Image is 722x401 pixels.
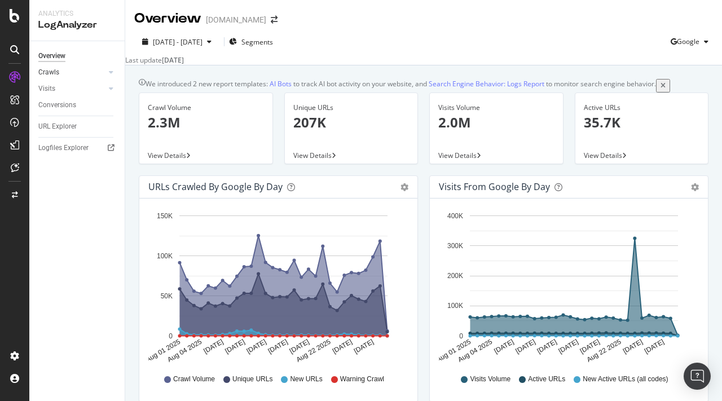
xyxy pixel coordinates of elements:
div: Overview [134,9,201,28]
text: 300K [447,242,463,250]
a: Crawls [38,67,105,78]
span: View Details [293,151,332,160]
text: 0 [169,332,173,340]
div: We introduced 2 new report templates: to track AI bot activity on your website, and to monitor se... [146,79,656,92]
div: info banner [139,79,708,92]
div: Visits [38,83,55,95]
text: [DATE] [643,337,666,355]
text: [DATE] [622,337,644,355]
text: [DATE] [557,337,580,355]
span: View Details [148,151,186,160]
svg: A chart. [439,208,699,364]
div: arrow-right-arrow-left [271,16,278,24]
p: 2.3M [148,113,264,132]
text: [DATE] [536,337,558,355]
button: Google [671,33,713,51]
text: [DATE] [202,337,225,355]
div: Conversions [38,99,76,111]
span: Warning Crawl [340,374,384,384]
button: [DATE] - [DATE] [134,37,219,47]
span: View Details [584,151,622,160]
text: [DATE] [224,337,246,355]
div: Crawl Volume [148,103,264,113]
div: gear [691,183,699,191]
a: Search Engine Behavior: Logs Report [429,79,544,89]
a: Visits [38,83,105,95]
div: [DOMAIN_NAME] [206,14,266,25]
text: [DATE] [493,337,516,355]
span: [DATE] - [DATE] [153,37,202,47]
div: Overview [38,50,65,62]
text: 150K [157,211,173,219]
span: Segments [241,37,273,47]
span: Visits Volume [470,374,510,384]
text: 400K [447,211,463,219]
text: 200K [447,272,463,280]
p: 207K [293,113,410,132]
text: [DATE] [514,337,537,355]
span: View Details [438,151,477,160]
div: Open Intercom Messenger [684,363,711,390]
div: [DATE] [162,55,184,65]
a: AI Bots [270,79,292,89]
svg: A chart. [148,208,408,364]
div: URL Explorer [38,121,77,133]
text: Aug 22 2025 [585,337,623,363]
div: Logfiles Explorer [38,142,89,154]
div: LogAnalyzer [38,19,116,32]
text: [DATE] [267,337,289,355]
text: Aug 01 2025 [435,337,472,363]
text: 100K [447,302,463,310]
text: [DATE] [288,337,311,355]
span: New Active URLs (all codes) [583,374,668,384]
a: URL Explorer [38,121,117,133]
a: Overview [38,50,117,62]
text: Aug 01 2025 [144,337,182,363]
text: [DATE] [353,337,375,355]
text: [DATE] [579,337,601,355]
a: Conversions [38,99,117,111]
span: New URLs [290,374,322,384]
div: Last update [125,55,184,65]
text: 0 [459,332,463,340]
a: Logfiles Explorer [38,142,117,154]
span: Crawl Volume [173,374,215,384]
p: 35.7K [584,113,700,132]
div: Crawls [38,67,59,78]
span: Active URLs [528,374,565,384]
p: 2.0M [438,113,554,132]
text: [DATE] [331,337,354,355]
text: 50K [161,292,173,299]
div: URLs Crawled by Google by day [148,181,283,192]
text: Aug 04 2025 [456,337,494,363]
div: Active URLs [584,103,700,113]
text: [DATE] [245,337,268,355]
text: Aug 04 2025 [166,337,203,363]
button: close banner [656,79,670,92]
div: Unique URLs [293,103,410,113]
button: Segments [229,33,273,51]
div: gear [400,183,408,191]
div: Visits Volume [438,103,554,113]
span: Google [677,37,699,46]
text: Aug 22 2025 [295,337,332,363]
span: Unique URLs [232,374,272,384]
div: Analytics [38,9,116,19]
div: Visits from Google by day [439,181,550,192]
text: 100K [157,252,173,259]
